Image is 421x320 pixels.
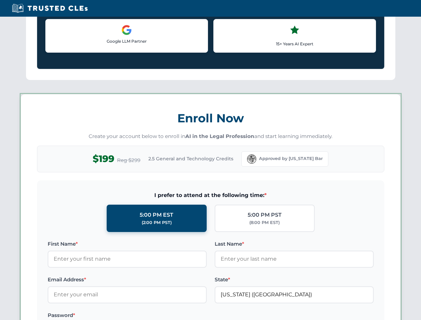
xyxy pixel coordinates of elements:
div: (8:00 PM EST) [249,219,280,226]
img: Google [121,25,132,35]
input: Enter your email [48,286,207,303]
p: Google LLM Partner [51,38,202,44]
input: Enter your first name [48,251,207,267]
input: Enter your last name [215,251,374,267]
input: Florida (FL) [215,286,374,303]
label: Password [48,311,207,319]
img: Florida Bar [247,154,256,164]
div: (2:00 PM PST) [142,219,172,226]
label: Email Address [48,276,207,284]
strong: AI in the Legal Profession [185,133,254,139]
label: First Name [48,240,207,248]
label: Last Name [215,240,374,248]
span: I prefer to attend at the following time: [48,191,374,200]
label: State [215,276,374,284]
p: 15+ Years AI Expert [219,41,370,47]
h3: Enroll Now [37,108,384,129]
span: Reg $299 [117,156,140,164]
span: Approved by [US_STATE] Bar [259,155,323,162]
div: 5:00 PM PST [248,211,282,219]
p: Create your account below to enroll in and start learning immediately. [37,133,384,140]
img: Trusted CLEs [10,3,90,13]
span: 2.5 General and Technology Credits [148,155,233,162]
span: $199 [93,151,114,166]
div: 5:00 PM EST [140,211,173,219]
